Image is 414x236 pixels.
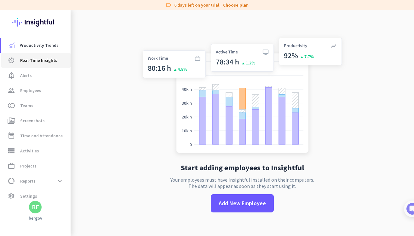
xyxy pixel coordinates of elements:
span: Time and Attendance [20,132,63,140]
a: storageActivities [1,143,71,158]
i: label [165,2,172,8]
a: tollTeams [1,98,71,113]
div: BE [32,204,39,210]
a: menu-itemProductivity Trends [1,38,71,53]
span: Activities [20,147,39,155]
a: event_noteTime and Attendance [1,128,71,143]
i: storage [8,147,15,155]
span: Productivity Trends [20,41,59,49]
a: work_outlineProjects [1,158,71,173]
span: Add New Employee [219,199,266,207]
span: Settings [20,192,37,200]
button: Add New Employee [211,194,274,212]
span: Alerts [20,72,32,79]
a: perm_mediaScreenshots [1,113,71,128]
span: Employees [20,87,41,94]
p: Your employees must have Insightful installed on their computers. The data will appear as soon as... [170,177,314,189]
a: Choose plan [223,2,249,8]
i: notification_important [8,72,15,79]
i: settings [8,192,15,200]
span: Screenshots [20,117,45,124]
img: Insightful logo [12,10,58,35]
i: perm_media [8,117,15,124]
img: no-search-results [138,34,347,159]
i: work_outline [8,162,15,170]
span: Reports [20,177,36,185]
a: data_usageReportsexpand_more [1,173,71,189]
button: expand_more [54,175,66,187]
h2: Start adding employees to Insightful [181,164,304,172]
a: groupEmployees [1,83,71,98]
i: event_note [8,132,15,140]
span: Projects [20,162,37,170]
i: av_timer [8,57,15,64]
a: notification_importantAlerts [1,68,71,83]
img: menu-item [9,42,14,48]
i: group [8,87,15,94]
span: Teams [20,102,33,109]
i: data_usage [8,177,15,185]
a: settingsSettings [1,189,71,204]
i: toll [8,102,15,109]
a: av_timerReal-Time Insights [1,53,71,68]
span: Real-Time Insights [20,57,57,64]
